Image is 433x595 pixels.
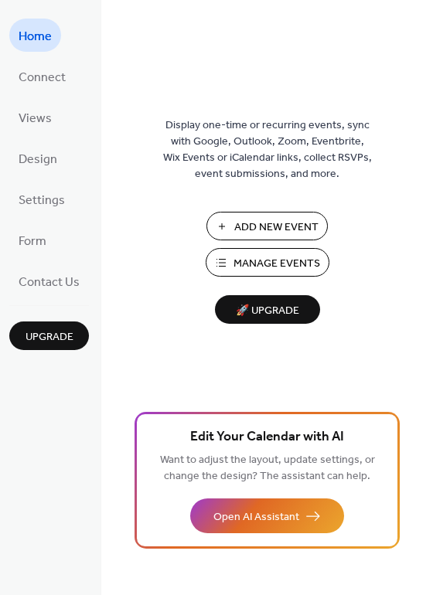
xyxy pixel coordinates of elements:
[9,182,74,216] a: Settings
[26,329,73,345] span: Upgrade
[9,264,89,297] a: Contact Us
[160,450,375,487] span: Want to adjust the layout, update settings, or change the design? The assistant can help.
[190,427,344,448] span: Edit Your Calendar with AI
[234,256,320,272] span: Manage Events
[9,223,56,257] a: Form
[19,189,65,212] span: Settings
[19,148,57,172] span: Design
[9,141,66,175] a: Design
[9,59,75,93] a: Connect
[213,509,299,525] span: Open AI Assistant
[19,229,46,253] span: Form
[19,107,52,131] span: Views
[234,219,319,236] span: Add New Event
[163,117,372,182] span: Display one-time or recurring events, sync with Google, Outlook, Zoom, Eventbrite, Wix Events or ...
[9,19,61,52] a: Home
[190,498,344,533] button: Open AI Assistant
[19,270,80,294] span: Contact Us
[206,248,329,277] button: Manage Events
[224,301,311,321] span: 🚀 Upgrade
[9,100,61,134] a: Views
[206,212,328,240] button: Add New Event
[19,66,66,90] span: Connect
[215,295,320,324] button: 🚀 Upgrade
[19,25,52,49] span: Home
[9,321,89,350] button: Upgrade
